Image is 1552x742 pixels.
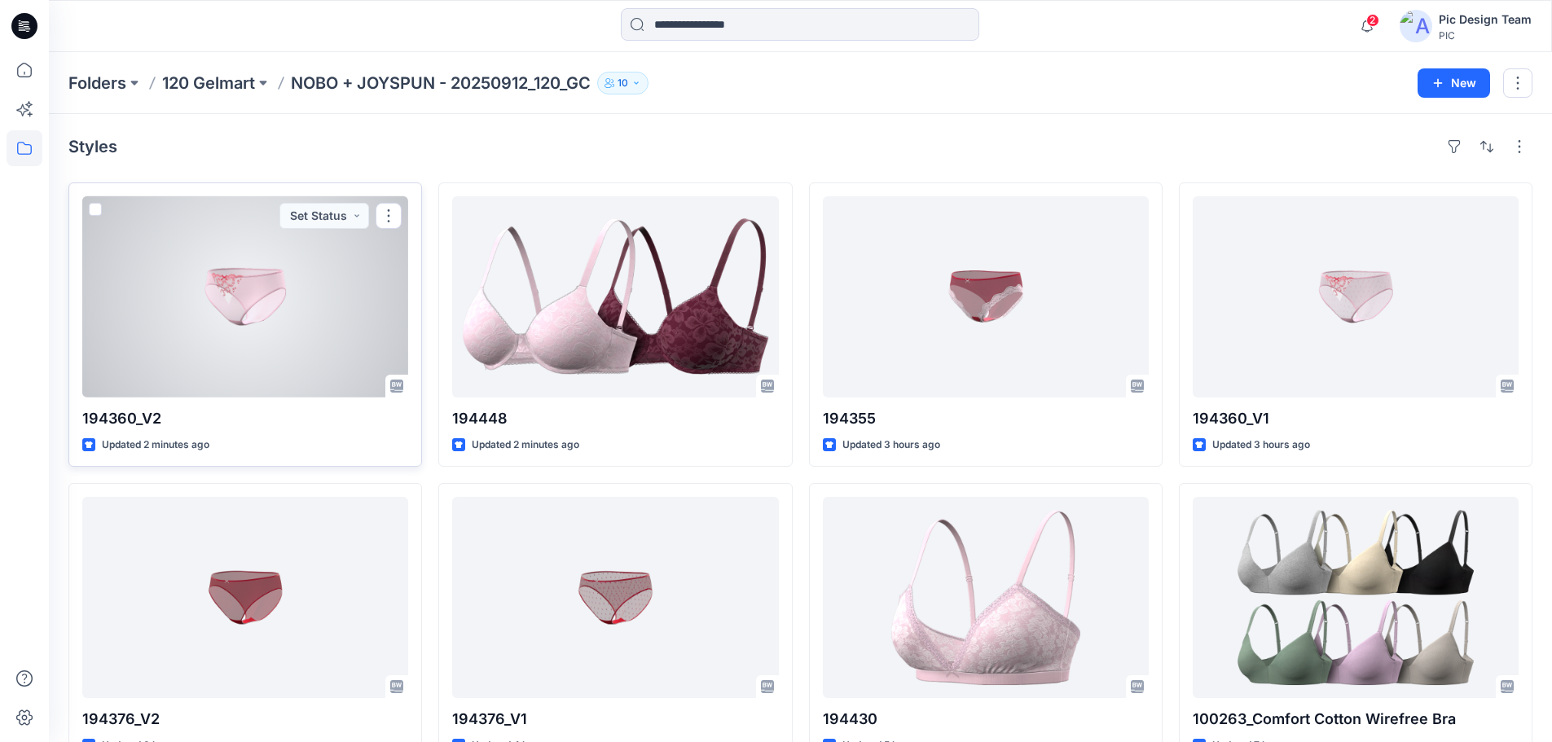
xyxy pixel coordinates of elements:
a: Folders [68,72,126,94]
p: Updated 3 hours ago [842,437,940,454]
span: 2 [1366,14,1379,27]
p: 194448 [452,407,778,430]
p: 194376_V2 [82,708,408,731]
h4: Styles [68,137,117,156]
p: 194376_V1 [452,708,778,731]
p: 194360_V1 [1193,407,1519,430]
a: 194430 [823,497,1149,698]
p: 194360_V2 [82,407,408,430]
button: 10 [597,72,648,94]
p: Updated 3 hours ago [1212,437,1310,454]
a: 120 Gelmart [162,72,255,94]
a: 100263_Comfort Cotton Wirefree Bra [1193,497,1519,698]
p: Updated 2 minutes ago [102,437,209,454]
p: Updated 2 minutes ago [472,437,579,454]
a: 194376_V2 [82,497,408,698]
a: 194360_V2 [82,196,408,397]
img: avatar [1400,10,1432,42]
p: 194430 [823,708,1149,731]
p: 194355 [823,407,1149,430]
a: 194376_V1 [452,497,778,698]
a: 194355 [823,196,1149,397]
a: 194448 [452,196,778,397]
a: 194360_V1 [1193,196,1519,397]
div: Pic Design Team [1439,10,1532,29]
button: New [1418,68,1490,98]
div: PIC [1439,29,1532,42]
p: 10 [618,74,628,92]
p: 100263_Comfort Cotton Wirefree Bra [1193,708,1519,731]
p: NOBO + JOYSPUN - 20250912_120_GC [291,72,591,94]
